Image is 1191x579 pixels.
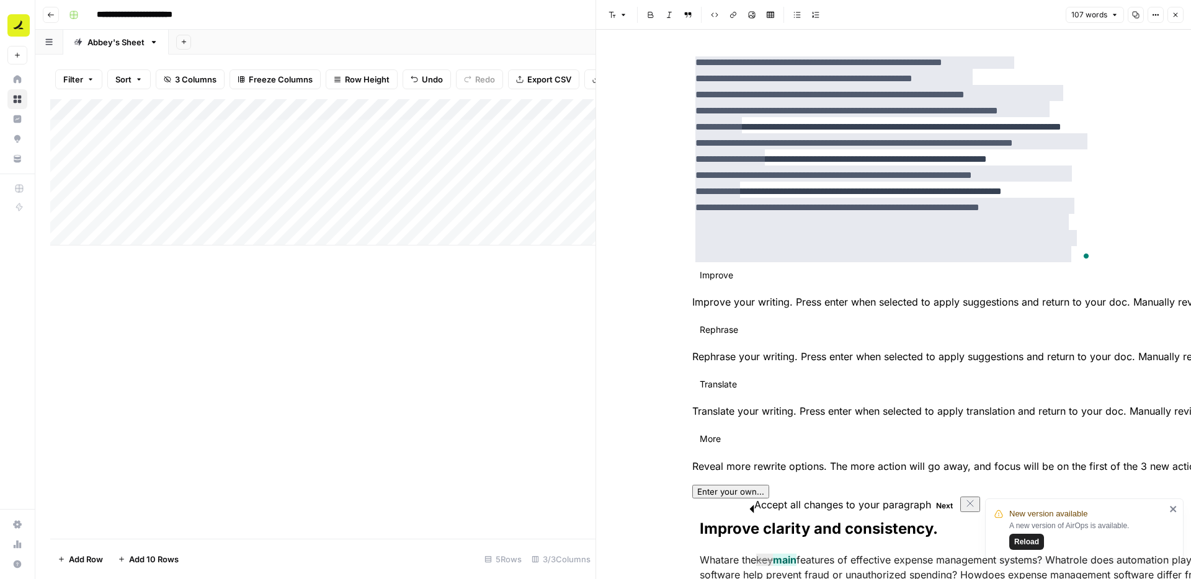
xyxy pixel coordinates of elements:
a: Usage [7,534,27,554]
a: Settings [7,515,27,534]
button: Sort [107,69,151,89]
span: Undo [422,73,443,86]
span: 107 words [1071,9,1107,20]
span: Freeze Columns [249,73,313,86]
button: Export CSV [508,69,579,89]
button: Add 10 Rows [110,549,186,569]
button: Freeze Columns [230,69,321,89]
div: 3/3 Columns [527,549,595,569]
a: Browse [7,89,27,109]
div: 5 Rows [480,549,527,569]
a: Your Data [7,149,27,169]
div: To enrich screen reader interactions, please activate Accessibility in Grammarly extension settings [688,50,1100,269]
span: Redo [475,73,495,86]
button: Undo [403,69,451,89]
button: Row Height [326,69,398,89]
button: Redo [456,69,503,89]
a: Insights [7,109,27,129]
button: Add Row [50,549,110,569]
span: Sort [115,73,132,86]
span: 3 Columns [175,73,216,86]
a: Home [7,69,27,89]
span: Row Height [345,73,390,86]
a: Opportunities [7,129,27,149]
button: Help + Support [7,554,27,574]
button: 3 Columns [156,69,225,89]
span: Add 10 Rows [129,553,179,565]
a: Abbey's Sheet [63,30,169,55]
div: Abbey's Sheet [87,36,145,48]
span: Filter [63,73,83,86]
span: Add Row [69,553,103,565]
img: Ramp Logo [7,14,30,37]
span: Export CSV [527,73,571,86]
button: 107 words [1066,7,1124,23]
button: Filter [55,69,102,89]
button: Workspace: Ramp [7,10,27,41]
